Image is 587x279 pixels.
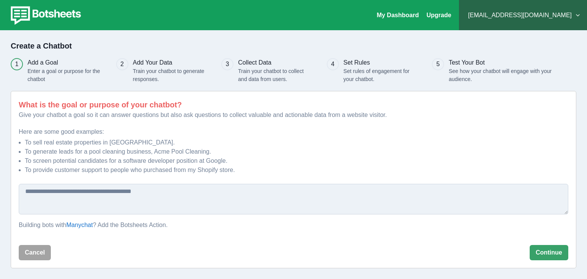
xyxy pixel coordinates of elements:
[449,67,557,83] p: See how your chatbot will engage with your audience.
[226,60,229,69] div: 3
[28,58,102,67] h3: Add a Goal
[426,12,451,18] a: Upgrade
[11,41,576,50] h2: Create a Chatbot
[15,60,19,69] div: 1
[6,5,83,26] img: botsheets-logo.png
[28,67,102,83] p: Enter a goal or purpose for the chatbot
[19,99,568,110] p: What is the goal or purpose of your chatbot?
[25,138,568,147] li: To sell real estate properties in [GEOGRAPHIC_DATA].
[530,245,568,260] button: Continue
[19,221,568,230] p: Building bots with ? Add the Botsheets Action.
[238,67,313,83] p: Train your chatbot to collect and data from users.
[19,245,51,260] button: Cancel
[19,110,568,120] p: Give your chatbot a goal so it can answer questions but also ask questions to collect valuable an...
[25,156,568,165] li: To screen potential candidates for a software developer position at Google.
[436,60,440,69] div: 5
[465,8,581,23] button: [EMAIL_ADDRESS][DOMAIN_NAME]
[25,165,568,175] li: To provide customer support to people who purchased from my Shopify store.
[120,60,124,69] div: 2
[449,58,557,67] h3: Test Your Bot
[331,60,334,69] div: 4
[133,58,208,67] h3: Add Your Data
[19,127,568,136] p: Here are some good examples:
[344,67,418,83] p: Set rules of engagement for your chatbot.
[66,222,93,228] a: Manychat
[238,58,313,67] h3: Collect Data
[25,147,568,156] li: To generate leads for a pool cleaning business, Acme Pool Cleaning.
[11,58,576,83] div: Progress
[133,67,208,83] p: Train your chatbot to generate responses.
[377,12,419,18] a: My Dashboard
[344,58,418,67] h3: Set Rules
